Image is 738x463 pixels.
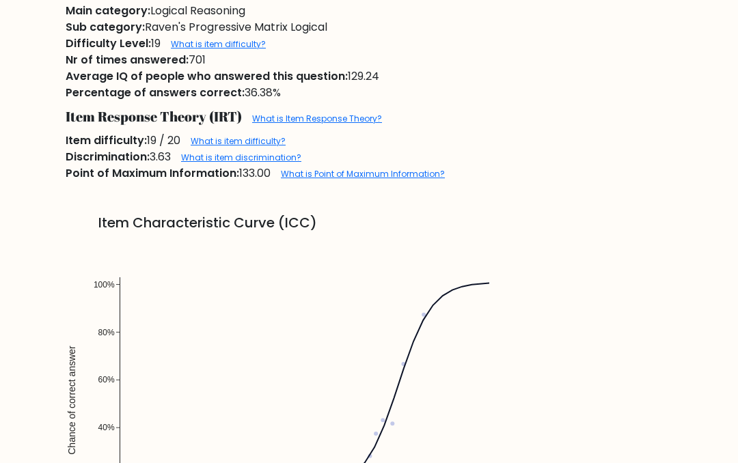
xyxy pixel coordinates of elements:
[57,19,681,36] div: Raven's Progressive Matrix Logical
[181,152,301,163] a: What is item discrimination?
[171,38,266,50] a: What is item difficulty?
[57,3,681,19] div: Logical Reasoning
[66,19,145,35] span: Sub category:
[57,85,681,101] div: 36.38%
[66,132,147,148] span: Item difficulty:
[66,36,151,51] span: Difficulty Level:
[66,85,245,100] span: Percentage of answers correct:
[66,165,239,181] span: Point of Maximum Information:
[66,68,348,84] span: Average IQ of people who answered this question:
[252,113,382,124] a: What is Item Response Theory?
[66,107,242,126] span: Item Response Theory (IRT)
[191,135,286,147] a: What is item difficulty?
[57,52,681,68] div: 701
[57,36,681,52] div: 19
[66,3,150,18] span: Main category:
[66,149,150,165] span: Discrimination:
[281,168,445,180] a: What is Point of Maximum Information?
[57,68,681,85] div: 129.24
[66,214,672,231] h5: Item Characteristic Curve (ICC)
[57,149,681,165] div: 3.63
[66,52,189,68] span: Nr of times answered:
[57,165,681,182] div: 133.00
[57,132,681,149] div: 19 / 20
